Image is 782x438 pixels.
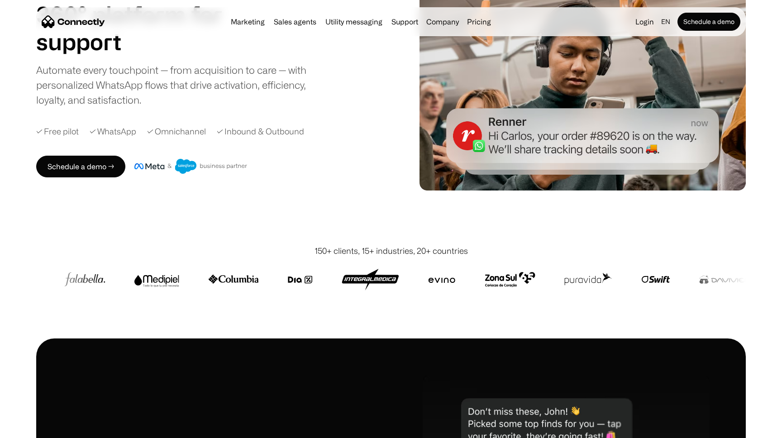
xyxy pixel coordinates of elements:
h1: support [36,28,244,55]
a: Pricing [463,18,495,25]
div: 2 of 4 [36,28,244,55]
div: en [661,15,670,28]
a: Schedule a demo → [36,156,125,177]
div: carousel [36,28,244,55]
a: Login [632,15,658,28]
div: ✓ Free pilot [36,125,79,138]
div: 150+ clients, 15+ industries, 20+ countries [315,245,468,257]
img: Meta and Salesforce business partner badge. [134,159,248,174]
a: Schedule a demo [677,13,740,31]
div: ✓ Omnichannel [147,125,206,138]
div: Automate every touchpoint — from acquisition to care — with personalized WhatsApp flows that driv... [36,62,321,107]
a: Marketing [227,18,268,25]
a: Support [388,18,422,25]
div: ✓ Inbound & Outbound [217,125,304,138]
a: Utility messaging [322,18,386,25]
aside: Language selected: English [9,421,54,435]
div: ✓ WhatsApp [90,125,136,138]
ul: Language list [18,422,54,435]
div: en [658,15,676,28]
a: Sales agents [270,18,320,25]
div: Company [424,15,462,28]
div: Company [426,15,459,28]
a: home [42,15,105,29]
